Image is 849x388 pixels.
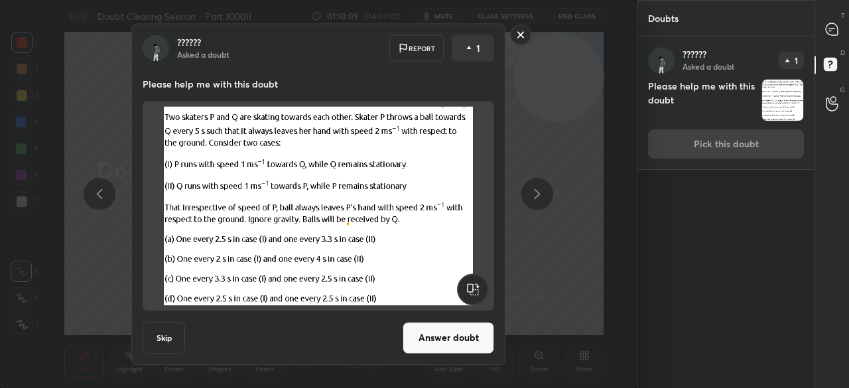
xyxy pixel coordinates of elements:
[683,49,706,60] p: ??????
[389,34,444,61] div: Report
[795,56,798,64] p: 1
[177,36,201,47] p: ??????
[476,41,480,54] p: 1
[177,48,229,59] p: Asked a doubt
[648,47,675,74] img: 8b60acdc60b84a00afdce94dfe24f12e.jpg
[840,48,845,58] p: D
[840,85,845,95] p: G
[648,79,756,121] h4: Please help me with this doubt
[143,34,169,61] img: 8b60acdc60b84a00afdce94dfe24f12e.jpg
[637,1,689,36] p: Doubts
[762,80,803,121] img: 1756702735XCMDW0.png
[143,77,494,90] p: Please help me with this doubt
[143,322,185,354] button: Skip
[403,322,494,354] button: Answer doubt
[683,61,734,72] p: Asked a doubt
[841,11,845,21] p: T
[159,106,478,305] img: 1756702735XCMDW0.png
